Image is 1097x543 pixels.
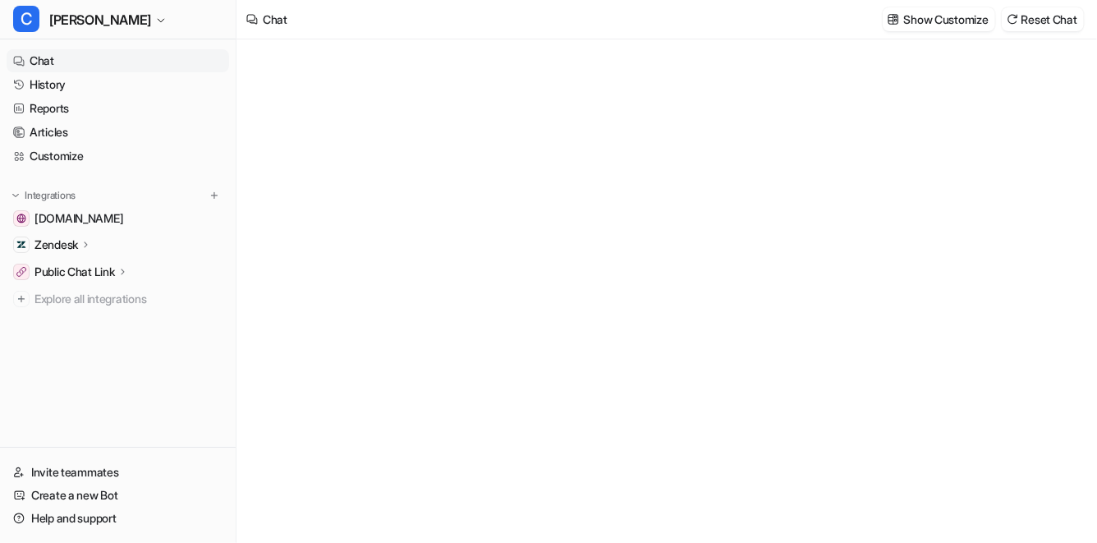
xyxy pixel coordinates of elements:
[7,49,229,72] a: Chat
[7,484,229,507] a: Create a new Bot
[209,190,220,201] img: menu_add.svg
[34,210,123,227] span: [DOMAIN_NAME]
[13,291,30,307] img: explore all integrations
[7,288,229,311] a: Explore all integrations
[888,13,899,25] img: customize
[1007,13,1018,25] img: reset
[883,7,995,31] button: Show Customize
[7,145,229,168] a: Customize
[7,461,229,484] a: Invite teammates
[16,214,26,223] img: gcore.com
[7,121,229,144] a: Articles
[7,73,229,96] a: History
[16,240,26,250] img: Zendesk
[13,6,39,32] span: C
[34,264,115,280] p: Public Chat Link
[10,190,21,201] img: expand menu
[16,267,26,277] img: Public Chat Link
[263,11,287,28] div: Chat
[34,237,78,253] p: Zendesk
[34,286,223,312] span: Explore all integrations
[904,11,989,28] p: Show Customize
[7,187,80,204] button: Integrations
[7,207,229,230] a: gcore.com[DOMAIN_NAME]
[1002,7,1084,31] button: Reset Chat
[7,507,229,530] a: Help and support
[49,8,151,31] span: [PERSON_NAME]
[25,189,76,202] p: Integrations
[7,97,229,120] a: Reports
